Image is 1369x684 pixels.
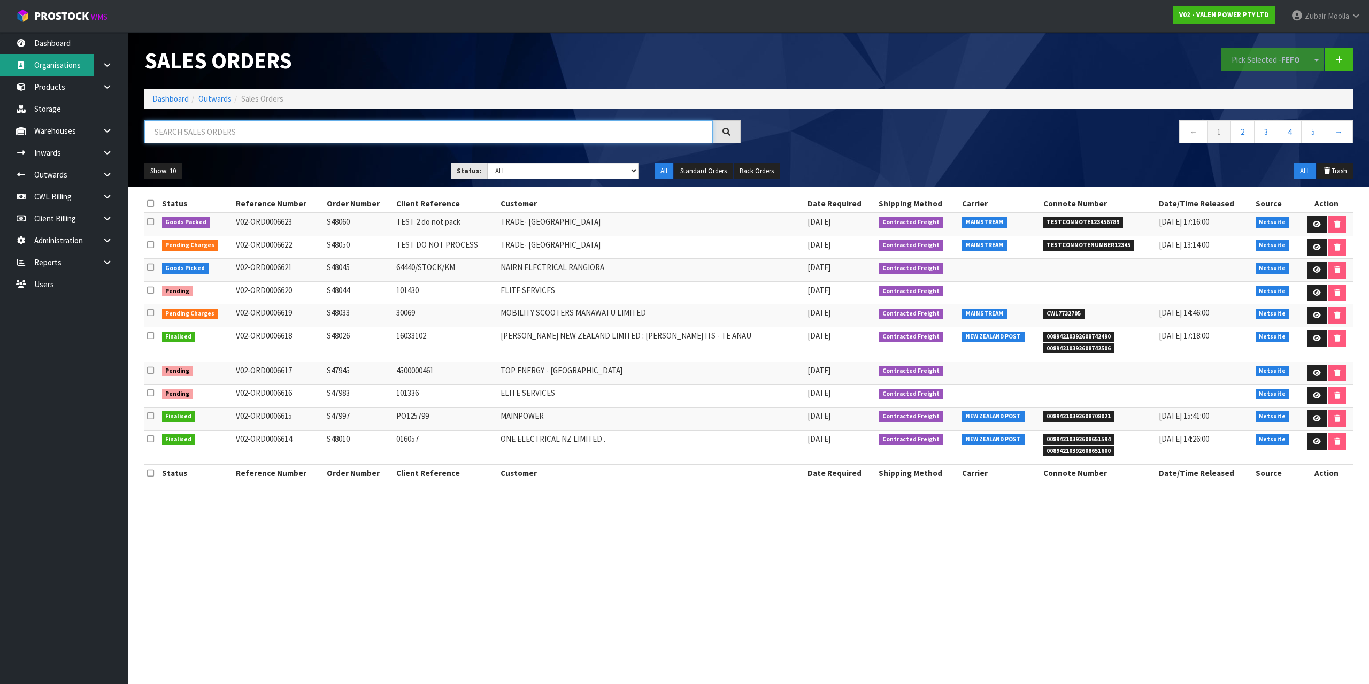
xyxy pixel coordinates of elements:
td: PO125799 [394,407,498,430]
td: MOBILITY SCOOTERS MANAWATU LIMITED [498,304,805,327]
span: Netsuite [1256,217,1290,228]
th: Date Required [805,195,876,212]
td: 4500000461 [394,362,498,385]
span: MAINSTREAM [962,217,1007,228]
a: 2 [1230,120,1255,143]
td: 101430 [394,281,498,304]
td: V02-ORD0006622 [233,236,324,259]
td: S47983 [324,385,394,408]
th: Date/Time Released [1156,195,1253,212]
th: Action [1300,195,1353,212]
button: Trash [1317,163,1353,180]
a: 4 [1278,120,1302,143]
th: Reference Number [233,464,324,481]
strong: FEFO [1281,55,1300,65]
th: Shipping Method [876,195,959,212]
span: [DATE] 14:46:00 [1159,308,1209,318]
td: V02-ORD0006619 [233,304,324,327]
span: Netsuite [1256,309,1290,319]
span: NEW ZEALAND POST [962,411,1025,422]
td: V02-ORD0006617 [233,362,324,385]
th: Date/Time Released [1156,464,1253,481]
th: Order Number [324,464,394,481]
span: Finalised [162,332,196,342]
span: Contracted Freight [879,332,943,342]
a: ← [1179,120,1208,143]
th: Customer [498,464,805,481]
th: Connote Number [1041,464,1156,481]
a: Outwards [198,94,232,104]
span: NEW ZEALAND POST [962,332,1025,342]
span: Contracted Freight [879,309,943,319]
span: 00894210392608708021 [1043,411,1115,422]
span: Netsuite [1256,332,1290,342]
th: Client Reference [394,464,498,481]
th: Date Required [805,464,876,481]
nav: Page navigation [757,120,1353,147]
span: 00894210392608651594 [1043,434,1115,445]
span: Contracted Freight [879,389,943,399]
a: 3 [1254,120,1278,143]
td: 30069 [394,304,498,327]
img: cube-alt.png [16,9,29,22]
td: TOP ENERGY - [GEOGRAPHIC_DATA] [498,362,805,385]
span: Contracted Freight [879,240,943,251]
button: Pick Selected -FEFO [1221,48,1310,71]
td: TEST 2 do not pack [394,213,498,236]
td: ELITE SERVICES [498,385,805,408]
span: Sales Orders [241,94,283,104]
span: MAINSTREAM [962,240,1007,251]
span: [DATE] 17:18:00 [1159,331,1209,341]
span: [DATE] [807,365,830,375]
span: Pending [162,366,194,376]
span: Finalised [162,434,196,445]
span: Goods Picked [162,263,209,274]
span: Netsuite [1256,366,1290,376]
td: TRADE- [GEOGRAPHIC_DATA] [498,213,805,236]
td: S48050 [324,236,394,259]
span: Contracted Freight [879,217,943,228]
a: 5 [1301,120,1325,143]
td: S48060 [324,213,394,236]
th: Carrier [959,464,1040,481]
td: S48045 [324,259,394,282]
span: Zubair [1305,11,1326,21]
th: Status [159,464,233,481]
span: Contracted Freight [879,411,943,422]
span: [DATE] [807,262,830,272]
span: [DATE] [807,434,830,444]
td: TEST DO NOT PROCESS [394,236,498,259]
td: 64440/STOCK/KM [394,259,498,282]
span: 00894210392608651600 [1043,446,1115,457]
span: Netsuite [1256,240,1290,251]
th: Shipping Method [876,464,959,481]
th: Action [1300,464,1353,481]
span: MAINSTREAM [962,309,1007,319]
td: ONE ELECTRICAL NZ LIMITED . [498,430,805,464]
span: Pending [162,389,194,399]
span: Contracted Freight [879,263,943,274]
th: Connote Number [1041,195,1156,212]
td: V02-ORD0006623 [233,213,324,236]
span: Netsuite [1256,286,1290,297]
td: 16033102 [394,327,498,362]
td: 016057 [394,430,498,464]
span: TESTCONNOTENUMBER12345 [1043,240,1135,251]
span: Goods Packed [162,217,211,228]
span: TESTCONNOTE123456789 [1043,217,1124,228]
th: Client Reference [394,195,498,212]
span: [DATE] [807,308,830,318]
strong: Status: [457,166,482,175]
td: 101336 [394,385,498,408]
td: S48010 [324,430,394,464]
span: [DATE] [807,388,830,398]
span: [DATE] [807,285,830,295]
span: [DATE] 14:26:00 [1159,434,1209,444]
span: [DATE] [807,217,830,227]
span: NEW ZEALAND POST [962,434,1025,445]
th: Reference Number [233,195,324,212]
small: WMS [91,12,107,22]
th: Source [1253,464,1300,481]
span: Contracted Freight [879,366,943,376]
td: MAINPOWER [498,407,805,430]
